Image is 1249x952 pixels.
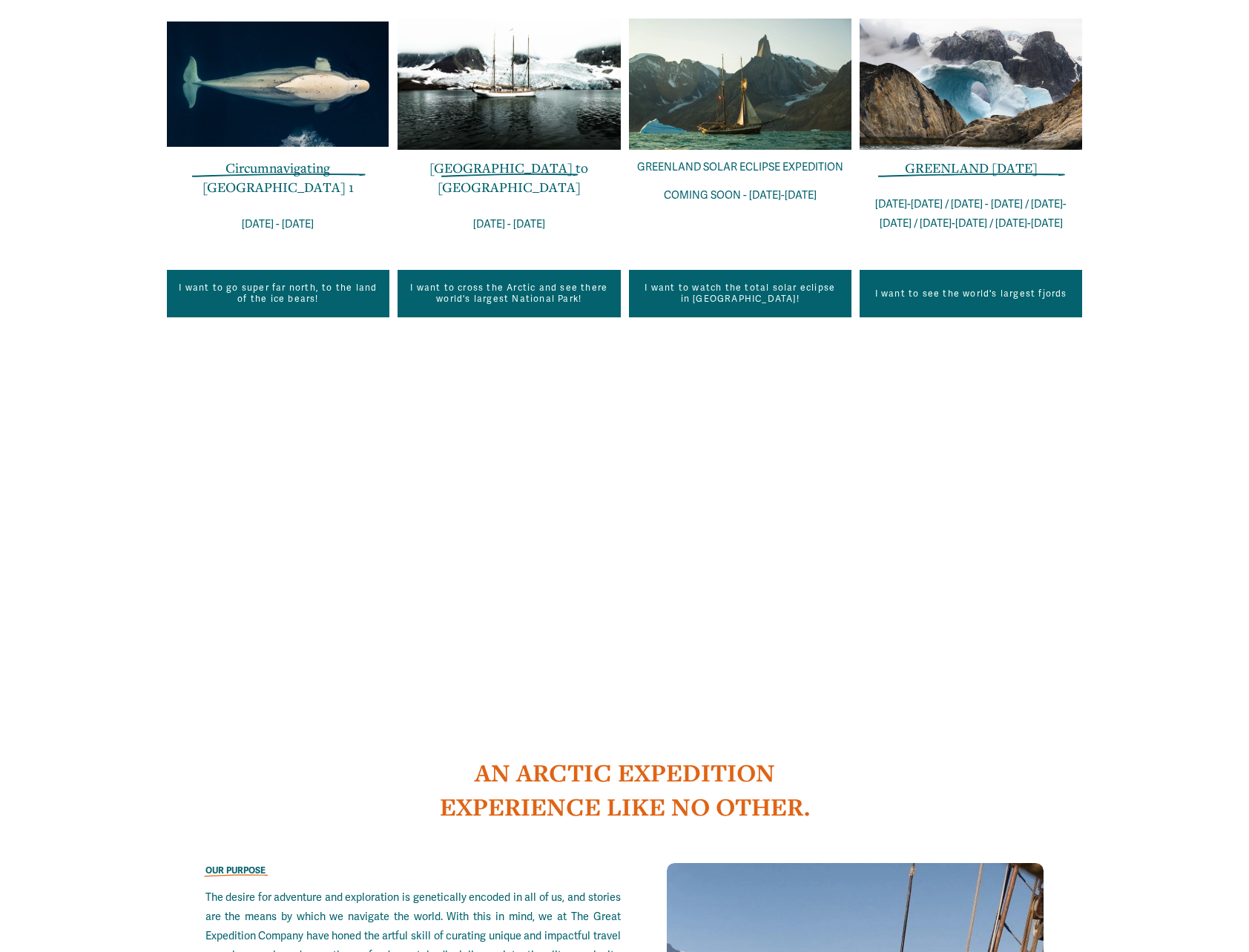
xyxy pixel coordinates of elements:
a: I want to watch the total solar eclipse in [GEOGRAPHIC_DATA]! [629,270,851,317]
a: I want to see the world's largest fjords [860,270,1082,317]
span: GREENLAND [DATE] [905,159,1038,176]
strong: OUR PURPOSE [205,865,266,876]
a: [GEOGRAPHIC_DATA] to [GEOGRAPHIC_DATA] [429,159,588,196]
p: [DATE] - [DATE] [398,215,620,234]
p: GREENLAND SOLAR ECLIPSE EXPEDITION [629,158,851,177]
p: [DATE] - [DATE] [167,215,389,234]
a: Circumnavigating [GEOGRAPHIC_DATA] 1 [202,159,354,196]
a: I want to go super far north, to the land of the ice bears! [167,270,389,317]
p: COMING SOON - [DATE]-[DATE] [629,186,851,205]
a: I want to cross the Arctic and see there world's largest National Park! [398,270,620,317]
strong: AN ARCTIC EXPEDITION EXPERIENCE LIKE NO OTHER. [440,756,810,823]
p: [DATE]-[DATE] / [DATE] - [DATE] / [DATE]-[DATE] / [DATE]-[DATE] / [DATE]-[DATE] [860,195,1082,234]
